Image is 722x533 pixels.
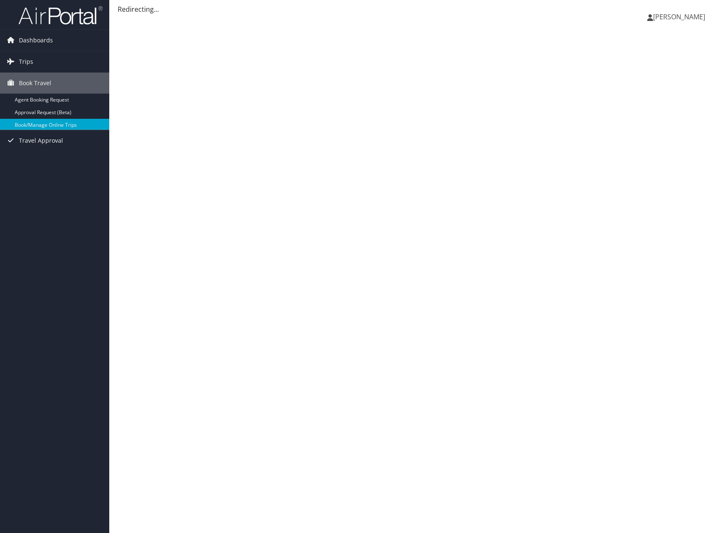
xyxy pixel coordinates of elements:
span: [PERSON_NAME] [653,12,705,21]
span: Dashboards [19,30,53,51]
a: [PERSON_NAME] [647,4,714,29]
span: Travel Approval [19,130,63,151]
img: airportal-logo.png [18,5,103,25]
span: Trips [19,51,33,72]
div: Redirecting... [118,4,714,14]
span: Book Travel [19,73,51,94]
